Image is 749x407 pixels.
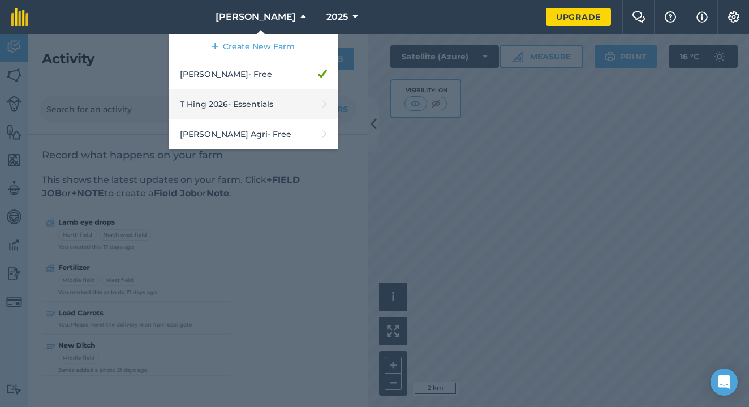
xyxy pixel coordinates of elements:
img: A question mark icon [664,11,677,23]
div: Open Intercom Messenger [711,369,738,396]
span: 2025 [326,10,348,24]
img: Two speech bubbles overlapping with the left bubble in the forefront [632,11,645,23]
img: fieldmargin Logo [11,8,28,26]
a: T Hing 2026- Essentials [169,89,338,119]
img: svg+xml;base64,PHN2ZyB4bWxucz0iaHR0cDovL3d3dy53My5vcmcvMjAwMC9zdmciIHdpZHRoPSIxNyIgaGVpZ2h0PSIxNy... [696,10,708,24]
span: [PERSON_NAME] [216,10,296,24]
a: Create New Farm [169,34,338,59]
a: [PERSON_NAME]- Free [169,59,338,89]
a: Upgrade [546,8,611,26]
a: [PERSON_NAME] Agri- Free [169,119,338,149]
img: A cog icon [727,11,741,23]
